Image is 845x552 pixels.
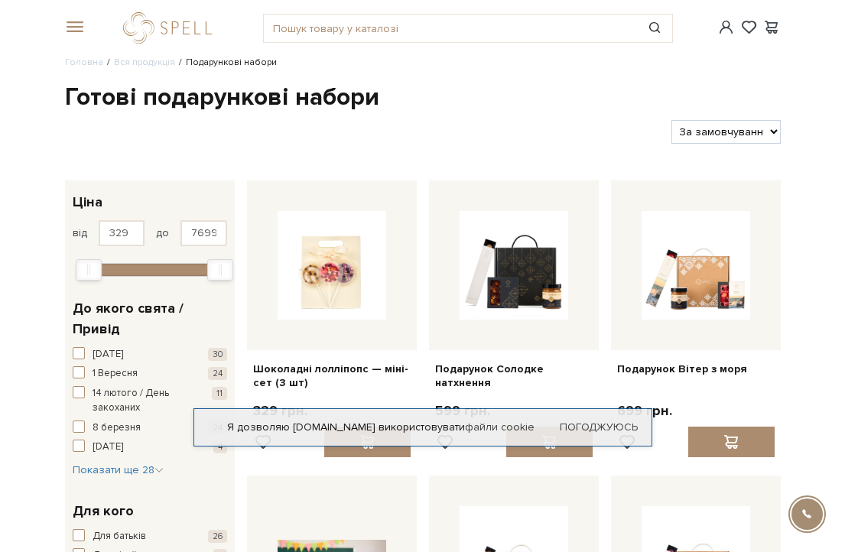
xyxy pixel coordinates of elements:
[253,362,411,390] a: Шоколадні лолліпопс — міні-сет (3 шт)
[73,366,227,382] button: 1 Вересня 24
[617,362,775,376] a: Подарунок Вітер з моря
[73,226,87,240] span: від
[213,440,227,453] span: 4
[73,386,227,416] button: 14 лютого / День закоханих 11
[207,259,233,281] div: Max
[73,501,134,521] span: Для кого
[208,367,227,380] span: 24
[194,420,652,434] div: Я дозволяю [DOMAIN_NAME] використовувати
[73,463,164,476] span: Показати ще 28
[73,420,227,436] button: 8 березня 24
[73,463,164,478] button: Показати ще 28
[435,402,490,420] p: 599 грн.
[93,386,185,416] span: 14 лютого / День закоханих
[93,347,123,362] span: [DATE]
[73,298,223,339] span: До якого свята / Привід
[114,57,175,68] a: Вся продукція
[156,226,169,240] span: до
[180,220,227,246] input: Ціна
[175,56,277,70] li: Подарункові набори
[264,15,637,42] input: Пошук товару у каталозі
[76,259,102,281] div: Min
[465,420,535,433] a: файли cookie
[253,402,307,420] p: 329 грн.
[123,12,219,44] a: logo
[73,529,227,544] button: Для батьків 26
[99,220,145,246] input: Ціна
[93,366,138,382] span: 1 Вересня
[435,362,593,390] a: Подарунок Солодке натхнення
[617,402,672,420] p: 699 грн.
[212,387,227,400] span: 11
[93,529,146,544] span: Для батьків
[73,440,227,455] button: [DATE] 4
[93,420,141,436] span: 8 березня
[73,192,102,213] span: Ціна
[560,420,638,434] a: Погоджуюсь
[73,347,227,362] button: [DATE] 30
[208,348,227,361] span: 30
[93,440,123,455] span: [DATE]
[65,57,103,68] a: Головна
[637,15,672,42] button: Пошук товару у каталозі
[65,82,781,114] h1: Готові подарункові набори
[208,530,227,543] span: 26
